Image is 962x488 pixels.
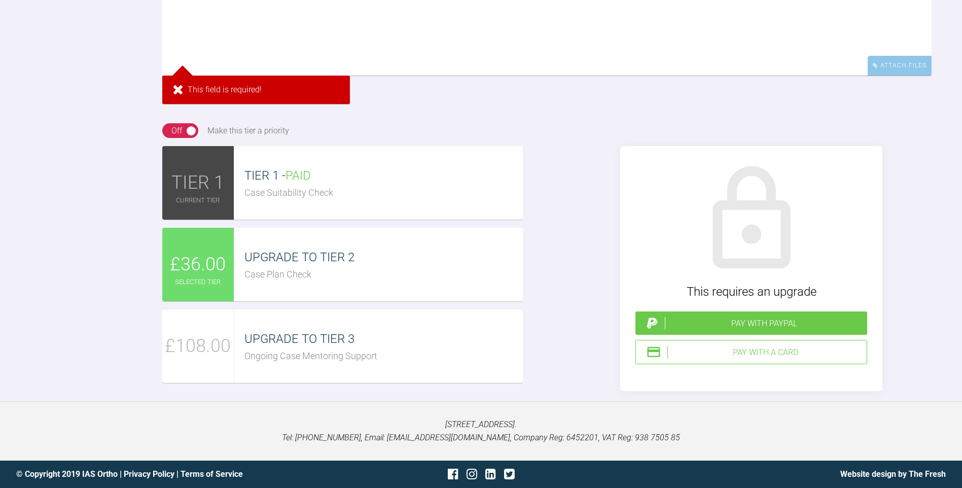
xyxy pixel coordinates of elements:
img: lock.6dc949b6.svg [693,161,810,278]
img: stripeIcon.ae7d7783.svg [646,344,661,360]
div: Pay with a Card [667,346,863,359]
span: UPGRADE TO TIER 3 [244,332,354,346]
div: Ongoing Case Mentoring Support [244,349,523,364]
a: Terms of Service [181,469,243,479]
img: paypal.a7a4ce45.svg [645,316,660,331]
span: TIER 1 - [244,168,311,183]
span: £108.00 [165,332,231,361]
a: Website design by The Fresh [840,469,946,479]
span: UPGRADE TO TIER 2 [244,250,354,264]
span: TIER 1 [171,168,224,198]
a: Privacy Policy [124,469,174,479]
div: This field is required! [162,76,350,104]
div: Case Suitability Check [244,186,523,200]
p: [STREET_ADDRESS]. Tel: [PHONE_NUMBER], Email: [EMAIL_ADDRESS][DOMAIN_NAME], Company Reg: 6452201,... [16,418,946,444]
div: Attach Files [868,56,932,76]
div: Pay with PayPal [665,317,863,330]
div: Make this tier a priority [207,124,289,137]
div: © Copyright 2019 IAS Ortho | | [16,468,326,481]
div: Case Plan Check [244,267,523,282]
span: £36.00 [170,250,226,280]
span: PAID [286,168,311,183]
div: Off [171,124,182,137]
div: This requires an upgrade [635,282,867,301]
